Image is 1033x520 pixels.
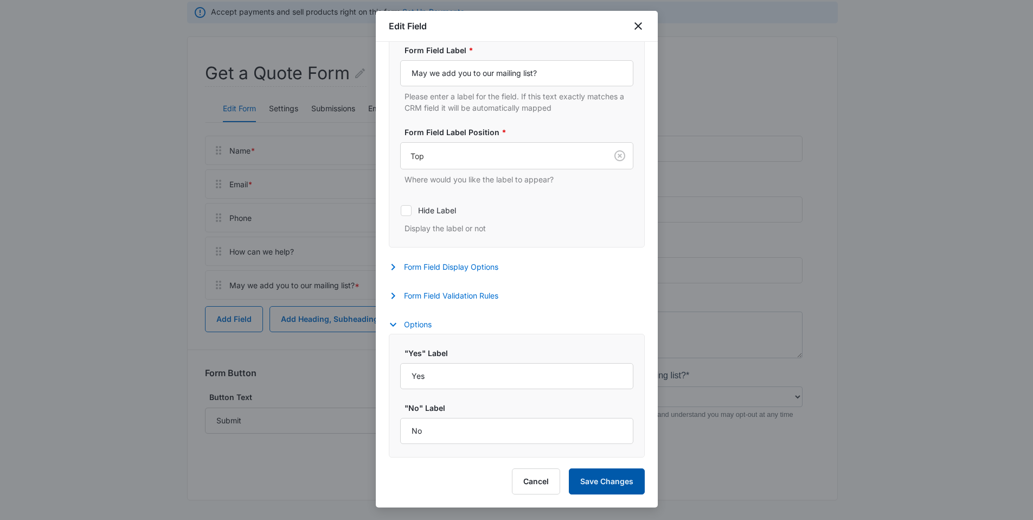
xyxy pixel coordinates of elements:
button: Options [389,318,442,331]
p: Please enter a label for the field. If this text exactly matches a CRM field it will be automatic... [405,91,633,113]
input: Form Field Label [400,60,633,86]
p: Display the label or not [405,223,633,234]
h1: Edit Field [389,20,427,33]
button: Form Field Display Options [389,261,509,274]
button: close [632,20,645,33]
button: Form Field Validation Rules [389,289,509,302]
label: Hide Label [400,205,633,216]
button: Cancel [512,468,560,494]
input: "Yes" Label [400,363,633,389]
label: Form Field Label [405,45,638,56]
button: Clear [611,147,628,164]
label: "No" Label [405,402,638,414]
label: Form Field Label Position [405,126,638,138]
input: "No" Label [400,418,633,444]
span: Submit [7,322,34,331]
p: Where would you like the label to appear? [405,174,633,185]
button: Save Changes [569,468,645,494]
label: "Yes" Label [405,347,638,359]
